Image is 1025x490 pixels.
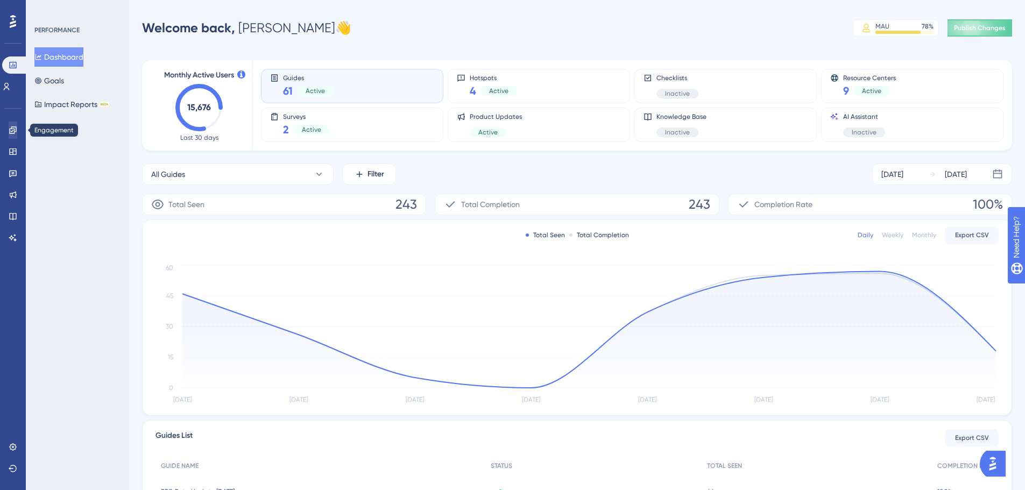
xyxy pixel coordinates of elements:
[161,461,199,470] span: GUIDE NAME
[948,19,1012,37] button: Publish Changes
[461,198,520,211] span: Total Completion
[100,102,109,107] div: BETA
[34,47,83,67] button: Dashboard
[34,95,109,114] button: Impact ReportsBETA
[166,323,173,330] tspan: 30
[955,231,989,239] span: Export CSV
[283,74,334,81] span: Guides
[882,231,903,239] div: Weekly
[843,74,896,81] span: Resource Centers
[34,71,64,90] button: Goals
[875,22,889,31] div: MAU
[945,429,999,446] button: Export CSV
[955,434,989,442] span: Export CSV
[169,384,173,392] tspan: 0
[367,168,384,181] span: Filter
[406,396,424,403] tspan: [DATE]
[168,198,204,211] span: Total Seen
[977,396,995,403] tspan: [DATE]
[862,87,881,95] span: Active
[973,196,1003,213] span: 100%
[142,20,235,35] span: Welcome back,
[945,226,999,244] button: Export CSV
[912,231,936,239] div: Monthly
[283,112,330,120] span: Surveys
[852,128,876,137] span: Inactive
[395,196,417,213] span: 243
[843,112,885,121] span: AI Assistant
[289,396,308,403] tspan: [DATE]
[922,22,934,31] div: 78 %
[491,461,512,470] span: STATUS
[522,396,540,403] tspan: [DATE]
[155,429,193,446] span: Guides List
[843,83,849,98] span: 9
[665,89,690,98] span: Inactive
[302,125,321,134] span: Active
[306,87,325,95] span: Active
[164,69,234,82] span: Monthly Active Users
[142,19,351,37] div: [PERSON_NAME] 👋
[166,264,173,272] tspan: 60
[871,396,889,403] tspan: [DATE]
[34,26,80,34] div: PERFORMANCE
[168,353,173,361] tspan: 15
[187,102,211,112] text: 15,676
[151,168,185,181] span: All Guides
[25,3,67,16] span: Need Help?
[142,164,334,185] button: All Guides
[754,396,773,403] tspan: [DATE]
[754,198,812,211] span: Completion Rate
[638,396,656,403] tspan: [DATE]
[173,396,192,403] tspan: [DATE]
[656,112,706,121] span: Knowledge Base
[689,196,710,213] span: 243
[707,461,742,470] span: TOTAL SEEN
[656,74,698,82] span: Checklists
[665,128,690,137] span: Inactive
[881,168,903,181] div: [DATE]
[980,448,1012,480] iframe: UserGuiding AI Assistant Launcher
[526,231,565,239] div: Total Seen
[166,292,173,300] tspan: 45
[342,164,396,185] button: Filter
[470,83,476,98] span: 4
[858,231,873,239] div: Daily
[283,83,293,98] span: 61
[937,461,993,470] span: COMPLETION RATE
[489,87,508,95] span: Active
[283,122,289,137] span: 2
[470,112,522,121] span: Product Updates
[945,168,967,181] div: [DATE]
[180,133,218,142] span: Last 30 days
[569,231,629,239] div: Total Completion
[954,24,1006,32] span: Publish Changes
[478,128,498,137] span: Active
[470,74,517,81] span: Hotspots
